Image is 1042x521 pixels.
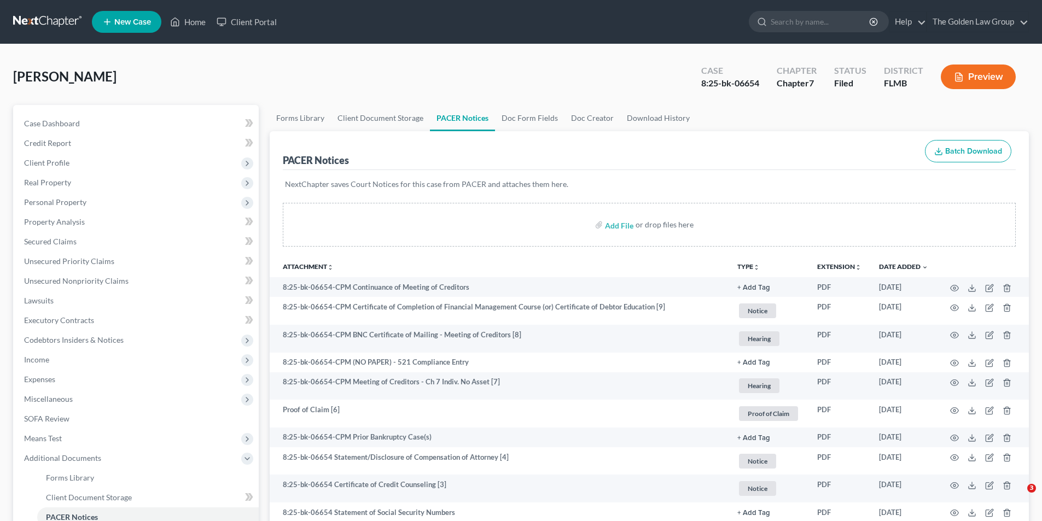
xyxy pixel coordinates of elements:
button: TYPEunfold_more [737,264,760,271]
td: 8:25-bk-06654 Statement/Disclosure of Compensation of Attorney [4] [270,447,729,475]
td: [DATE] [870,400,937,428]
a: Unsecured Nonpriority Claims [15,271,259,291]
a: Proof of Claim [737,405,800,423]
span: Property Analysis [24,217,85,226]
a: + Add Tag [737,507,800,518]
td: PDF [808,353,870,372]
span: Case Dashboard [24,119,80,128]
td: PDF [808,297,870,325]
span: Unsecured Nonpriority Claims [24,276,129,285]
a: Property Analysis [15,212,259,232]
input: Search by name... [771,11,871,32]
a: Secured Claims [15,232,259,251]
span: [PERSON_NAME] [13,68,117,84]
a: Credit Report [15,133,259,153]
span: Forms Library [46,473,94,482]
td: 8:25-bk-06654-CPM Continuance of Meeting of Creditors [270,277,729,297]
a: Extensionunfold_more [817,262,861,271]
button: + Add Tag [737,510,770,517]
a: Notice [737,302,800,320]
td: PDF [808,428,870,447]
a: Lawsuits [15,291,259,311]
td: [DATE] [870,475,937,502]
a: Notice [737,452,800,470]
span: Expenses [24,374,55,384]
div: Chapter [777,65,817,77]
span: Codebtors Insiders & Notices [24,335,124,344]
td: PDF [808,400,870,428]
span: Miscellaneous [24,394,73,403]
td: 8:25-bk-06654 Certificate of Credit Counseling [3] [270,475,729,502]
td: 8:25-bk-06654-CPM Meeting of Creditors - Ch 7 Indiv. No Asset [7] [270,372,729,400]
a: PACER Notices [430,105,495,131]
i: unfold_more [327,264,334,271]
i: expand_more [922,264,928,271]
a: Hearing [737,377,800,395]
div: Case [701,65,759,77]
td: 8:25-bk-06654-CPM BNC Certificate of Mailing - Meeting of Creditors [8] [270,325,729,353]
span: Means Test [24,434,62,443]
button: + Add Tag [737,284,770,291]
a: Notice [737,479,800,497]
a: Date Added expand_more [879,262,928,271]
span: Notice [739,454,776,469]
a: SOFA Review [15,409,259,429]
td: [DATE] [870,277,937,297]
span: Client Profile [24,158,69,167]
button: + Add Tag [737,359,770,366]
td: [DATE] [870,353,937,372]
td: 8:25-bk-06654-CPM (NO PAPER) - 521 Compliance Entry [270,353,729,372]
a: Unsecured Priority Claims [15,251,259,271]
a: Download History [620,105,696,131]
span: New Case [114,18,151,26]
td: [DATE] [870,447,937,475]
td: [DATE] [870,325,937,353]
a: Client Document Storage [37,488,259,507]
span: Additional Documents [24,453,101,463]
a: Executory Contracts [15,311,259,330]
span: Personal Property [24,197,86,207]
span: 7 [809,78,814,88]
a: Doc Form Fields [495,105,564,131]
div: FLMB [884,77,923,90]
td: [DATE] [870,428,937,447]
div: 8:25-bk-06654 [701,77,759,90]
div: Chapter [777,77,817,90]
span: Credit Report [24,138,71,148]
span: Income [24,355,49,364]
span: Client Document Storage [46,493,132,502]
a: Case Dashboard [15,114,259,133]
span: Real Property [24,178,71,187]
a: Home [165,12,211,32]
span: Notice [739,481,776,496]
span: Batch Download [945,147,1002,156]
td: PDF [808,447,870,475]
span: Hearing [739,331,779,346]
span: Proof of Claim [739,406,798,421]
a: + Add Tag [737,357,800,367]
td: [DATE] [870,372,937,400]
a: Forms Library [37,468,259,488]
span: 3 [1027,484,1036,493]
a: Client Portal [211,12,282,32]
a: Attachmentunfold_more [283,262,334,271]
span: Lawsuits [24,296,54,305]
div: or drop files here [636,219,694,230]
td: 8:25-bk-06654-CPM Certificate of Completion of Financial Management Course (or) Certificate of De... [270,297,729,325]
span: Secured Claims [24,237,77,246]
a: Hearing [737,330,800,348]
span: Executory Contracts [24,315,94,325]
i: unfold_more [753,264,760,271]
td: PDF [808,277,870,297]
a: + Add Tag [737,282,800,292]
a: + Add Tag [737,432,800,442]
p: NextChapter saves Court Notices for this case from PACER and attaches them here. [285,179,1014,190]
a: Doc Creator [564,105,620,131]
span: Unsecured Priority Claims [24,256,114,266]
a: Client Document Storage [331,105,430,131]
a: The Golden Law Group [927,12,1028,32]
span: SOFA Review [24,414,69,423]
div: Status [834,65,866,77]
td: PDF [808,372,870,400]
button: Preview [941,65,1016,89]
